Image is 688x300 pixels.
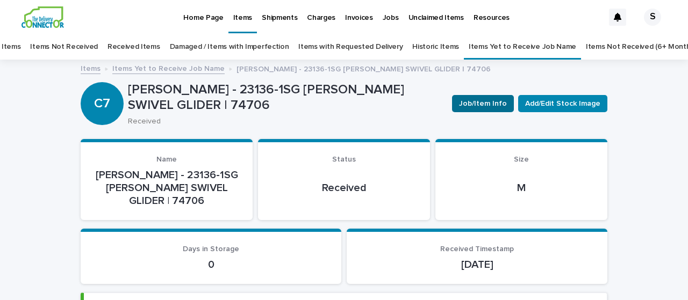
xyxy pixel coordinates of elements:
[514,156,529,163] span: Size
[448,181,594,194] p: M
[469,34,576,60] a: Items Yet to Receive Job Name
[360,258,594,271] p: [DATE]
[170,34,289,60] a: Damaged / Items with Imperfection
[298,34,403,60] a: Items with Requested Delivery
[30,34,97,60] a: Items Not Received
[440,245,514,253] span: Received Timestamp
[412,34,459,60] a: Historic Items
[81,53,124,111] div: C7
[94,169,240,207] p: [PERSON_NAME] - 23136-1SG [PERSON_NAME] SWIVEL GLIDER | 74706
[81,62,101,74] a: Items
[525,98,600,109] span: Add/Edit Stock Image
[644,9,661,26] div: S
[452,95,514,112] button: Job/Item Info
[271,181,417,194] p: Received
[94,258,328,271] p: 0
[183,245,239,253] span: Days in Storage
[112,62,225,74] a: Items Yet to Receive Job Name
[236,62,491,74] p: [PERSON_NAME] - 23136-1SG [PERSON_NAME] SWIVEL GLIDER | 74706
[459,98,507,109] span: Job/Item Info
[518,95,607,112] button: Add/Edit Stock Image
[332,156,356,163] span: Status
[21,6,64,28] img: aCWQmA6OSGG0Kwt8cj3c
[156,156,177,163] span: Name
[128,82,443,113] p: [PERSON_NAME] - 23136-1SG [PERSON_NAME] SWIVEL GLIDER | 74706
[128,117,439,126] p: Received
[107,34,160,60] a: Received Items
